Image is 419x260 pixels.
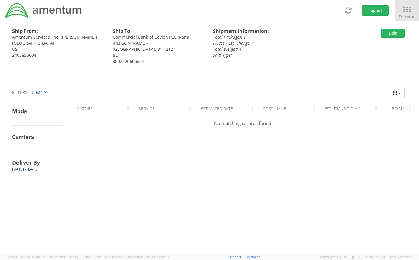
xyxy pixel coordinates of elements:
[71,116,414,131] td: No matching records found
[55,255,92,259] span: master, [DATE] 10:04:51
[12,52,104,58] div: 2403856004
[213,40,338,46] div: Pieces / Est. Charge: 1
[113,34,204,46] div: Commercial Bank of Ceylon PLC (Rana [PERSON_NAME])
[213,29,338,34] h4: Shipment Information:
[113,52,204,58] div: BD
[77,106,131,112] div: Carrier
[12,159,63,166] h4: Deliver By
[12,108,63,115] h4: Mode
[399,14,415,20] span: Forms
[362,5,389,16] button: Logout
[12,29,104,34] h4: Ship From:
[132,255,169,259] span: master, [DATE] 08:10:29
[92,255,169,259] span: Client: 2025.18.0-0e69584
[113,46,204,52] div: [GEOGRAPHIC_DATA], 81 1212
[12,89,27,95] span: Filters
[12,34,104,40] div: Amentum Services, Inc. ([PERSON_NAME])
[201,106,255,112] div: Estimated Rate
[113,58,204,64] div: 8802226606634
[5,2,82,19] img: dyn-intl-logo-049831509241104b2a82.png
[213,52,338,58] div: Ship Type:
[389,88,405,98] button: Columns
[213,46,338,52] div: Total Weight: 1
[139,106,193,112] div: Service
[213,34,338,40] div: Total Packages: 1
[228,255,241,259] a: Support
[32,89,49,95] a: Clear All
[320,255,412,259] span: Copyright © [DATE]-[DATE] Agistix Inc., All Rights Reserved
[12,133,63,140] h4: Carriers
[381,29,405,38] button: Edit
[387,106,413,112] div: Book
[7,255,92,259] span: Server: 2025.18.0-daa1fe12ee7
[12,167,39,172] span: [DATE] - [DATE]
[245,255,260,259] a: Feedback
[113,29,204,34] h4: Ship To:
[12,40,104,46] div: [GEOGRAPHIC_DATA]
[411,14,415,20] span: ▼
[324,106,379,112] div: Est. Transit Days
[12,46,104,52] div: US
[263,106,317,112] div: Cost / Mile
